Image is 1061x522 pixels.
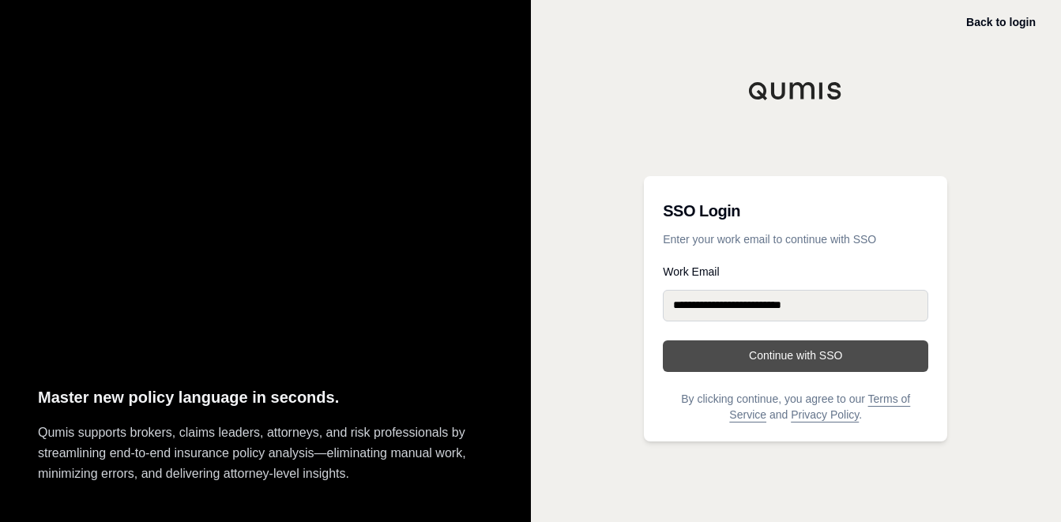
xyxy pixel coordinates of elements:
label: Work Email [663,266,928,277]
button: Continue with SSO [663,340,928,372]
a: Back to login [966,16,1036,28]
p: Enter your work email to continue with SSO [663,231,928,247]
a: Privacy Policy [791,408,859,421]
h3: SSO Login [663,195,928,227]
p: Master new policy language in seconds. [38,385,493,411]
img: Qumis [748,81,843,100]
p: Qumis supports brokers, claims leaders, attorneys, and risk professionals by streamlining end-to-... [38,422,493,484]
p: By clicking continue, you agree to our and . [663,391,928,422]
a: Terms of Service [729,392,910,421]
